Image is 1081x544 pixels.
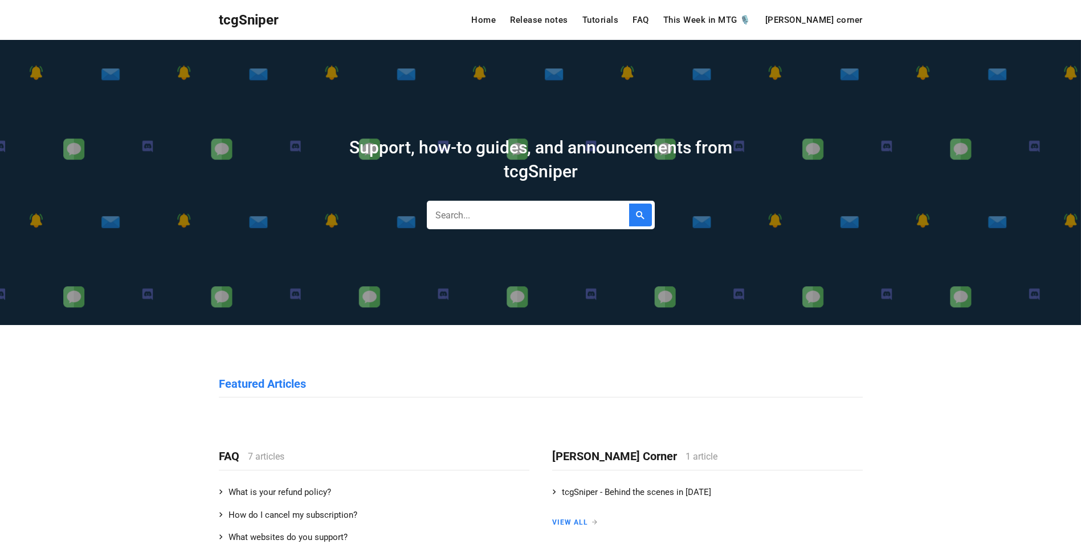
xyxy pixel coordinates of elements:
span: tcgSniper [219,12,279,28]
input: Search... [427,201,655,229]
a: Release notes [510,16,568,25]
div: Support, how-to guides, and announcements from tcgSniper [327,136,754,184]
h2: FAQ [219,449,239,464]
h2: Featured Articles [219,376,306,391]
a: [PERSON_NAME] corner [765,16,863,25]
a: tcgSniper - Behind the scenes in [DATE] [552,482,863,505]
a: Home [471,16,496,25]
a: FAQ [633,16,649,25]
div: 7 articles [248,449,284,464]
a: How do I cancel my subscription? [219,505,529,527]
a: tcgSniper [219,9,279,32]
a: This Week in MTG 🎙️ [663,16,751,25]
a: What is your refund policy? [219,482,529,505]
div: 1 article [686,449,717,464]
a: Tutorials [582,16,619,25]
h2: [PERSON_NAME] Corner [552,449,677,464]
a: View All [552,516,863,529]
